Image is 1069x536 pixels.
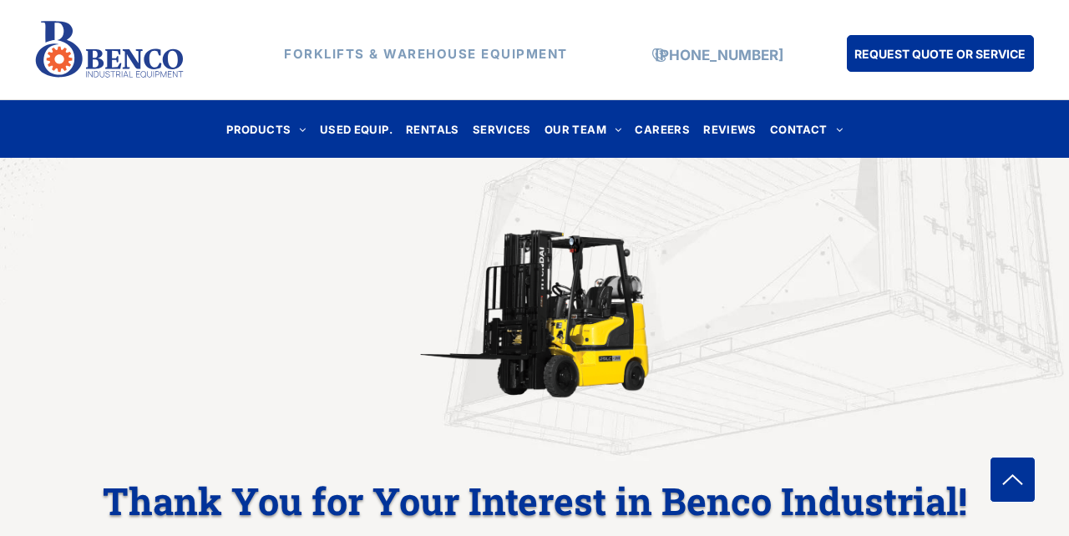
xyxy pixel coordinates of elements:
a: RENTALS [399,118,466,140]
a: REQUEST QUOTE OR SERVICE [847,35,1034,72]
span: Thank You for Your Interest in Benco Industrial! [103,476,967,525]
a: SERVICES [466,118,538,140]
a: USED EQUIP. [313,118,399,140]
strong: FORKLIFTS & WAREHOUSE EQUIPMENT [284,46,568,62]
a: CAREERS [628,118,697,140]
span: REQUEST QUOTE OR SERVICE [854,38,1026,69]
a: PRODUCTS [220,118,313,140]
a: CONTACT [763,118,849,140]
a: [PHONE_NUMBER] [655,47,783,63]
a: REVIEWS [697,118,763,140]
a: OUR TEAM [538,118,629,140]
